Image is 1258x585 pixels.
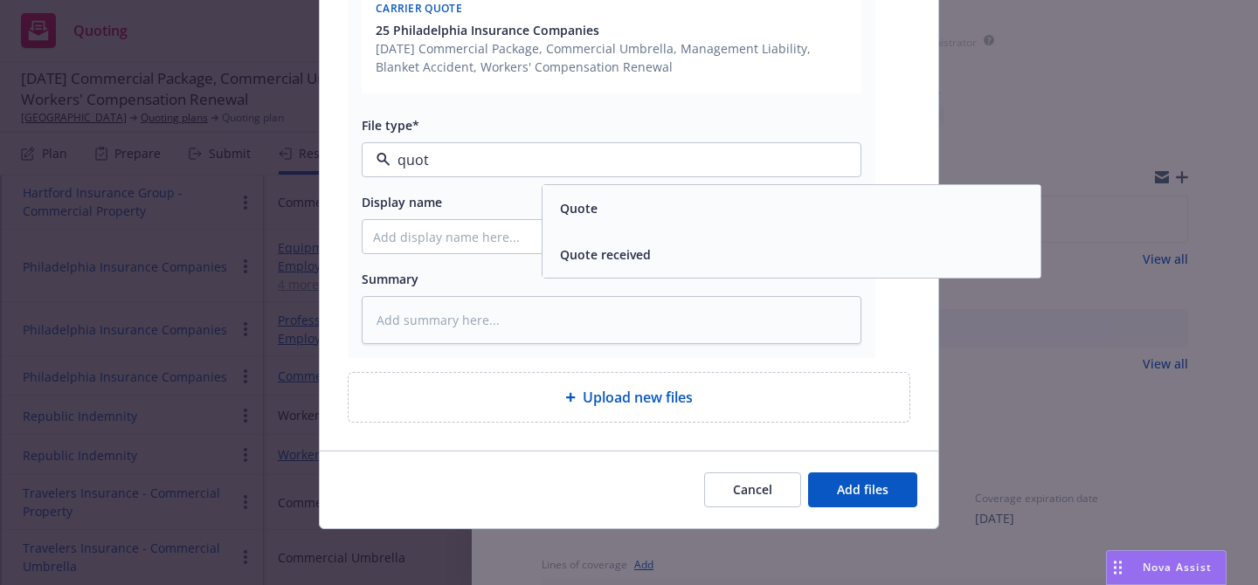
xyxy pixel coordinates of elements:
[1107,551,1129,584] div: Drag to move
[1143,560,1212,575] span: Nova Assist
[1106,550,1227,585] button: Nova Assist
[363,220,861,253] input: Add display name here...
[560,245,651,264] button: Quote received
[560,199,598,217] button: Quote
